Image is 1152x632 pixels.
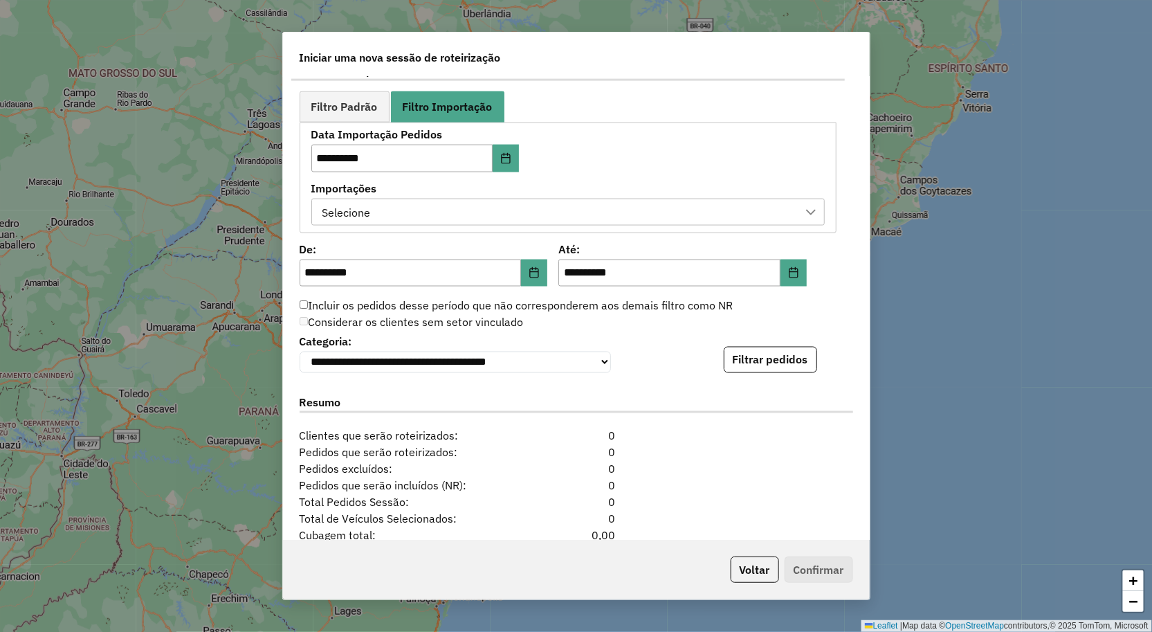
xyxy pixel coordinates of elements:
[1129,593,1138,610] span: −
[529,494,623,511] div: 0
[291,428,529,444] span: Clientes que serão roteirizados:
[300,317,309,326] input: Considerar os clientes sem setor vinculado
[724,347,817,373] button: Filtrar pedidos
[300,333,611,350] label: Categoria:
[291,444,529,461] span: Pedidos que serão roteirizados:
[529,444,623,461] div: 0
[291,478,529,494] span: Pedidos que serão incluídos (NR):
[529,461,623,478] div: 0
[403,101,493,112] span: Filtro Importação
[521,260,547,287] button: Choose Date
[780,260,807,287] button: Choose Date
[300,314,524,330] label: Considerar os clientes sem setor vinculado
[529,511,623,527] div: 0
[300,241,548,258] label: De:
[311,180,825,197] label: Importações
[291,511,529,527] span: Total de Veículos Selecionados:
[300,49,501,66] span: Iniciar uma nova sessão de roteirização
[318,199,376,226] div: Selecione
[529,428,623,444] div: 0
[300,395,853,413] label: Resumo
[1123,570,1144,591] a: Zoom in
[300,300,309,309] input: Incluir os pedidos desse período que não corresponderem aos demais filtro como NR
[291,461,529,478] span: Pedidos excluídos:
[1123,591,1144,612] a: Zoom out
[311,101,378,112] span: Filtro Padrão
[558,241,807,258] label: Até:
[291,527,529,544] span: Cubagem total:
[731,557,779,583] button: Voltar
[300,297,733,314] label: Incluir os pedidos desse período que não corresponderem aos demais filtro como NR
[900,621,902,631] span: |
[529,527,623,544] div: 0,00
[861,620,1152,632] div: Map data © contributors,© 2025 TomTom, Microsoft
[311,126,525,143] label: Data Importação Pedidos
[529,478,623,494] div: 0
[1129,572,1138,589] span: +
[493,145,519,172] button: Choose Date
[412,66,563,77] span: (é necessário utilizar ao menos 1 filtro)
[946,621,1005,631] a: OpenStreetMap
[291,494,529,511] span: Total Pedidos Sessão:
[865,621,898,631] a: Leaflet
